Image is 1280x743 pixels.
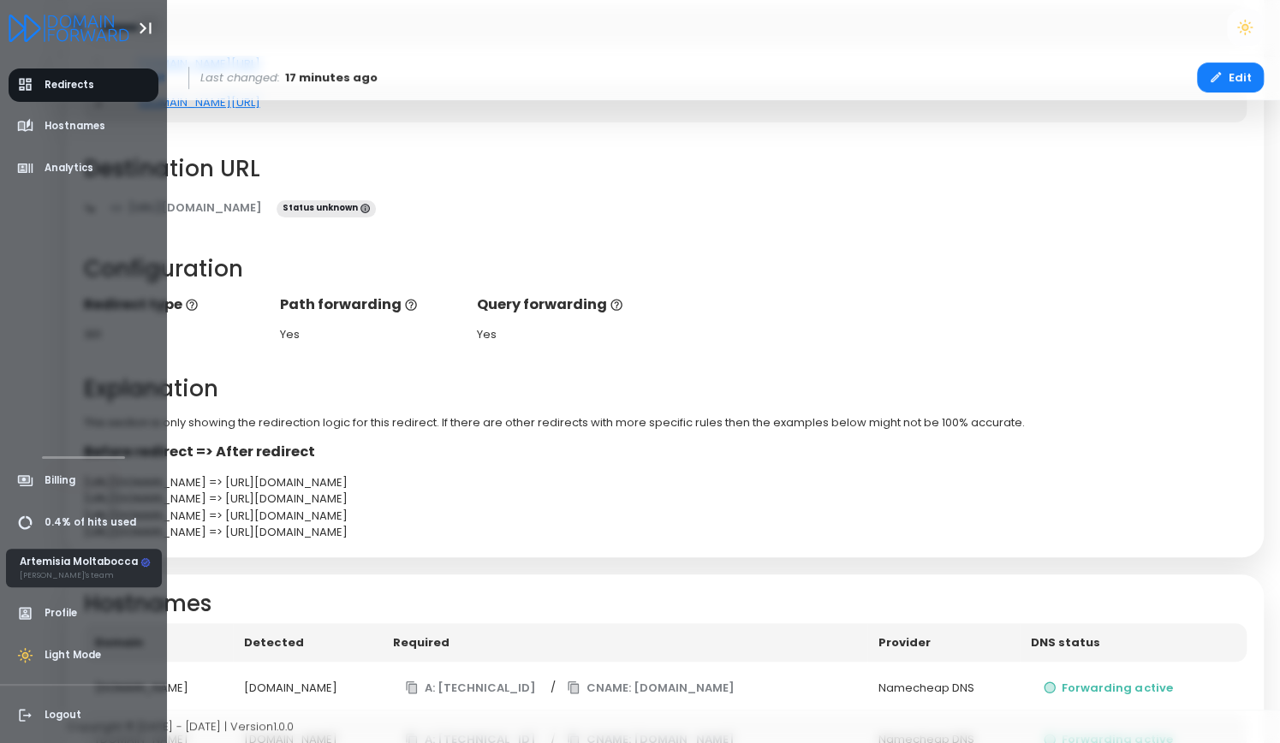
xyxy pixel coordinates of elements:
a: Billing [9,464,159,497]
button: Edit [1197,62,1264,92]
th: Detected [233,623,382,663]
th: Provider [867,623,1020,663]
button: Toggle Aside [129,12,162,45]
span: Logout [45,708,81,722]
a: 0.4% of hits used [9,506,159,539]
div: Artemisia Moltabocca [20,555,151,570]
p: This section is only showing the redirection logic for this redirect. If there are other redirect... [84,414,1247,431]
h2: Hostnames [84,591,1247,617]
a: Logo [9,15,129,39]
h2: Configuration [84,256,1247,282]
span: Status unknown [277,200,376,217]
div: Namecheap DNS [878,680,1009,697]
p: Redirect type [84,294,264,315]
p: Path forwarding [280,294,460,315]
div: 301 [84,326,264,343]
th: Required [382,623,867,663]
span: 17 minutes ago [285,69,378,86]
a: [URL][DOMAIN_NAME] [98,193,275,223]
button: A: [TECHNICAL_ID] [393,673,548,703]
button: Forwarding active [1031,673,1185,703]
a: Analytics [9,152,159,185]
div: [PERSON_NAME]'s team [20,569,151,581]
div: [URL][DOMAIN_NAME] => [URL][DOMAIN_NAME] [84,524,1247,541]
div: Yes [280,326,460,343]
span: 0.4% of hits used [45,515,136,530]
td: / [382,662,867,714]
div: Yes [477,326,657,343]
a: [DOMAIN_NAME][URL] [138,94,260,110]
h2: Destination URL [84,156,1247,182]
span: Copyright © [DATE] - [DATE] | Version 1.0.0 [67,718,294,734]
span: Light Mode [45,648,101,663]
a: Redirects [9,68,159,102]
h2: Explanation [84,376,1247,402]
button: CNAME: [DOMAIN_NAME] [555,673,747,703]
span: Hostnames [45,119,105,134]
span: Billing [45,473,75,488]
div: [URL][DOMAIN_NAME] => [URL][DOMAIN_NAME] [84,490,1247,508]
span: Profile [45,606,77,621]
span: Redirects [45,78,94,92]
div: [URL][DOMAIN_NAME] => [URL][DOMAIN_NAME] [84,508,1247,525]
a: Hostnames [9,110,159,143]
div: [URL][DOMAIN_NAME] => [URL][DOMAIN_NAME] [84,474,1247,491]
span: Analytics [45,161,93,175]
p: Before redirect => After redirect [84,442,1247,462]
span: Last changed: [200,69,280,86]
th: DNS status [1020,623,1247,663]
td: [DOMAIN_NAME] [233,662,382,714]
p: Query forwarding [477,294,657,315]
